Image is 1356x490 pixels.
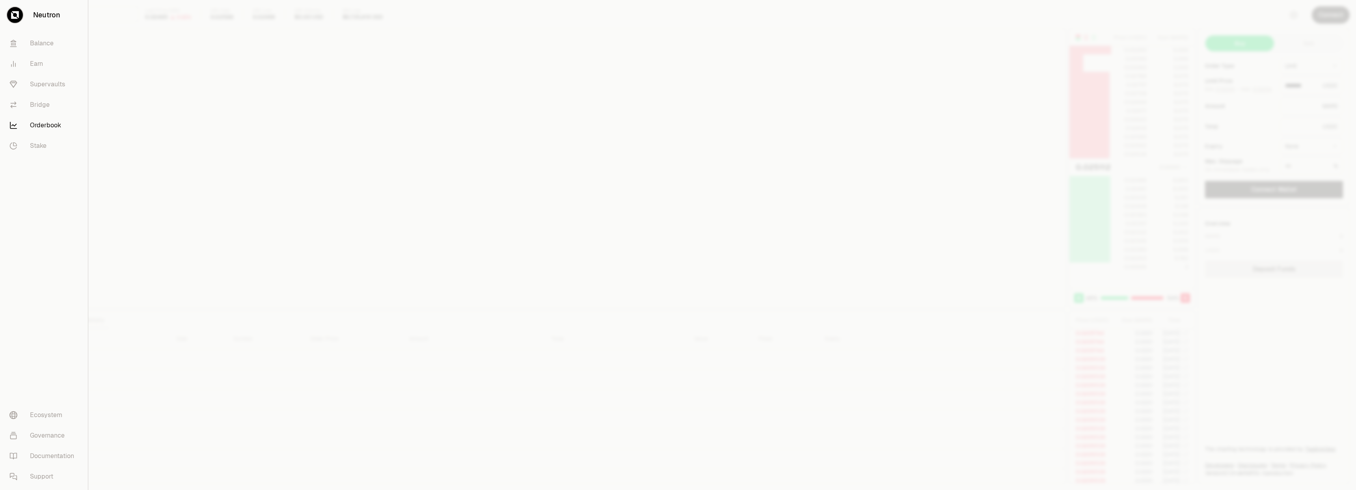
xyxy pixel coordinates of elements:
a: Stake [3,136,85,156]
a: Ecosystem [3,405,85,425]
a: Documentation [3,446,85,466]
a: Supervaults [3,74,85,95]
a: Governance [3,425,85,446]
a: Support [3,466,85,487]
a: Earn [3,54,85,74]
a: Balance [3,33,85,54]
a: Orderbook [3,115,85,136]
a: Bridge [3,95,85,115]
